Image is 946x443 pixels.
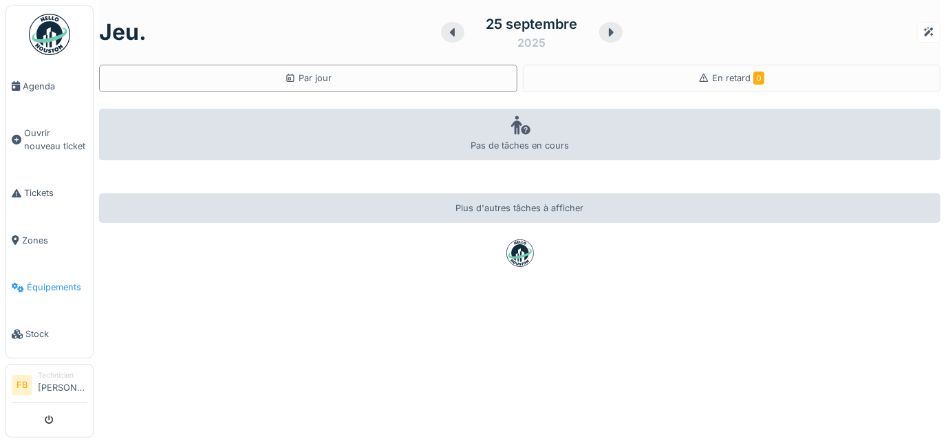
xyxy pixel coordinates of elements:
[23,80,87,93] span: Agenda
[486,14,577,34] div: 25 septembre
[38,370,87,400] li: [PERSON_NAME]
[12,375,32,396] li: FB
[24,127,87,153] span: Ouvrir nouveau ticket
[6,311,93,358] a: Stock
[27,281,87,294] span: Équipements
[506,239,534,267] img: badge-BVDL4wpA.svg
[99,109,940,160] div: Pas de tâches en cours
[29,14,70,55] img: Badge_color-CXgf-gQk.svg
[38,370,87,380] div: Technicien
[6,109,93,170] a: Ouvrir nouveau ticket
[99,193,940,223] div: Plus d'autres tâches à afficher
[6,217,93,263] a: Zones
[25,327,87,341] span: Stock
[6,63,93,109] a: Agenda
[24,186,87,199] span: Tickets
[285,72,332,85] div: Par jour
[99,19,147,45] h1: jeu.
[712,73,764,83] span: En retard
[6,170,93,217] a: Tickets
[517,34,546,51] div: 2025
[6,264,93,311] a: Équipements
[753,72,764,85] span: 0
[22,234,87,247] span: Zones
[12,370,87,403] a: FB Technicien[PERSON_NAME]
